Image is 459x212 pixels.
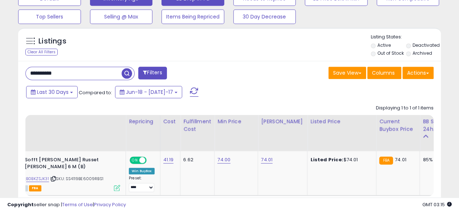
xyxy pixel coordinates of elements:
b: Sofft [PERSON_NAME] Russet [PERSON_NAME] 6 M (B) [25,157,113,172]
div: $74.01 [310,157,370,163]
button: Top Sellers [18,9,81,24]
div: Title [9,118,123,125]
span: Compared to: [79,89,112,96]
div: Win BuyBox [129,168,155,174]
div: Displaying 1 to 1 of 1 items [376,105,434,112]
span: FBA [29,185,41,191]
span: Columns [372,69,395,76]
div: Fulfillment Cost [183,118,211,133]
div: Current Buybox Price [379,118,417,133]
a: Privacy Policy [94,201,126,208]
button: Last 30 Days [26,86,78,98]
div: ASIN: [11,157,120,190]
span: | SKU: SS4119BE6009RBS1 [50,176,103,182]
label: Out of Stock [377,50,403,56]
div: 6.62 [183,157,209,163]
span: Last 30 Days [37,88,69,96]
button: Selling @ Max [90,9,153,24]
div: seller snap | | [7,201,126,208]
span: ON [130,157,139,163]
label: Archived [413,50,432,56]
span: 74.01 [395,156,406,163]
div: Clear All Filters [25,49,58,55]
strong: Copyright [7,201,34,208]
button: Items Being Repriced [161,9,224,24]
a: 74.01 [261,156,272,163]
div: [PERSON_NAME] [261,118,304,125]
small: FBA [379,157,393,165]
button: Jun-18 - [DATE]-17 [115,86,182,98]
div: Listed Price [310,118,373,125]
button: Filters [138,67,167,79]
div: Cost [163,118,177,125]
label: Deactivated [413,42,440,48]
button: Columns [367,67,401,79]
span: Jun-18 - [DATE]-17 [126,88,173,96]
button: Save View [328,67,366,79]
h5: Listings [38,36,66,46]
a: B0BKZSJK31 [26,176,49,182]
a: 74.00 [217,156,230,163]
button: 30 Day Decrease [233,9,296,24]
span: OFF [146,157,157,163]
div: BB Share 24h. [423,118,449,133]
div: 85% [423,157,447,163]
span: 2025-08-17 03:15 GMT [422,201,452,208]
label: Active [377,42,390,48]
div: Repricing [129,118,157,125]
a: Terms of Use [62,201,93,208]
div: Min Price [217,118,255,125]
p: Listing States: [371,34,441,41]
button: Actions [402,67,434,79]
b: Listed Price: [310,156,343,163]
a: 41.19 [163,156,174,163]
div: Preset: [129,176,155,192]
